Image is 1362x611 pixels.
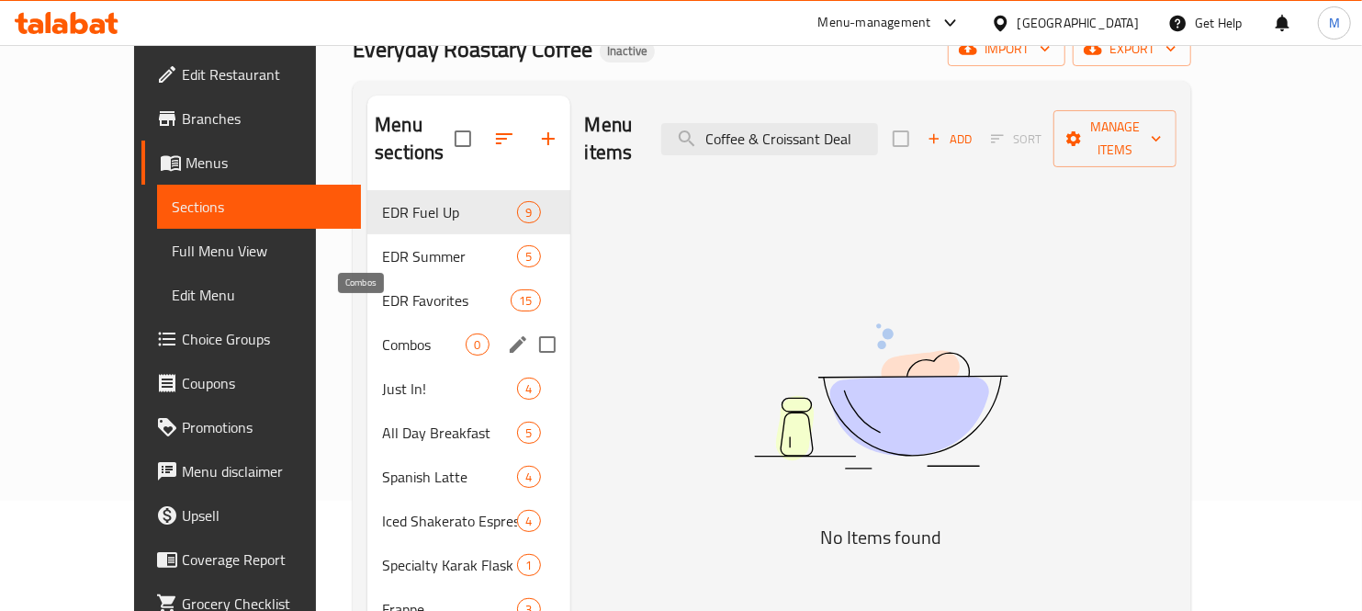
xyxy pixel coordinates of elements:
[526,117,570,161] button: Add section
[382,466,517,488] span: Spanish Latte
[504,331,532,358] button: edit
[661,123,878,155] input: search
[1073,32,1191,66] button: export
[141,141,362,185] a: Menus
[367,499,569,543] div: Iced Shakerato Espresso4
[920,125,979,153] span: Add item
[466,334,489,356] div: items
[517,510,540,532] div: items
[172,240,347,262] span: Full Menu View
[141,449,362,493] a: Menu disclaimer
[182,107,347,130] span: Branches
[651,523,1110,552] h5: No Items found
[186,152,347,174] span: Menus
[141,96,362,141] a: Branches
[367,411,569,455] div: All Day Breakfast5
[518,204,539,221] span: 9
[157,229,362,273] a: Full Menu View
[517,201,540,223] div: items
[1329,13,1340,33] span: M
[182,416,347,438] span: Promotions
[182,328,347,350] span: Choice Groups
[141,405,362,449] a: Promotions
[1018,13,1139,33] div: [GEOGRAPHIC_DATA]
[182,549,347,571] span: Coverage Report
[172,196,347,218] span: Sections
[482,117,526,161] span: Sort sections
[1053,110,1176,167] button: Manage items
[962,38,1051,61] span: import
[382,201,517,223] span: EDR Fuel Up
[600,43,655,59] span: Inactive
[141,317,362,361] a: Choice Groups
[600,40,655,62] div: Inactive
[518,469,539,486] span: 4
[518,424,539,442] span: 5
[182,372,347,394] span: Coupons
[367,190,569,234] div: EDR Fuel Up9
[948,32,1065,66] button: import
[382,289,511,311] span: EDR Favorites
[444,119,482,158] span: Select all sections
[518,513,539,530] span: 4
[382,554,517,576] span: Specialty Karak Flask
[979,125,1053,153] span: Select section first
[518,380,539,398] span: 4
[382,378,517,400] span: Just In!
[182,63,347,85] span: Edit Restaurant
[157,185,362,229] a: Sections
[367,455,569,499] div: Spanish Latte4
[382,334,466,356] span: Combos
[517,245,540,267] div: items
[518,557,539,574] span: 1
[920,125,979,153] button: Add
[382,422,517,444] span: All Day Breakfast
[367,278,569,322] div: EDR Favorites15
[585,111,640,166] h2: Menu items
[182,504,347,526] span: Upsell
[518,248,539,266] span: 5
[367,234,569,278] div: EDR Summer5
[172,284,347,306] span: Edit Menu
[367,367,569,411] div: Just In!4
[382,510,517,532] span: Iced Shakerato Espresso
[182,460,347,482] span: Menu disclaimer
[141,52,362,96] a: Edit Restaurant
[375,111,454,166] h2: Menu sections
[517,554,540,576] div: items
[517,466,540,488] div: items
[157,273,362,317] a: Edit Menu
[467,336,488,354] span: 0
[818,12,931,34] div: Menu-management
[517,378,540,400] div: items
[517,422,540,444] div: items
[141,537,362,582] a: Coverage Report
[1087,38,1176,61] span: export
[651,275,1110,518] img: dish.svg
[367,543,569,587] div: Specialty Karak Flask1
[925,129,974,150] span: Add
[382,245,517,267] span: EDR Summer
[367,322,569,367] div: Combos0edit
[512,292,539,310] span: 15
[141,493,362,537] a: Upsell
[1068,116,1162,162] span: Manage items
[141,361,362,405] a: Coupons
[353,28,592,70] span: Everyday Roastary Coffee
